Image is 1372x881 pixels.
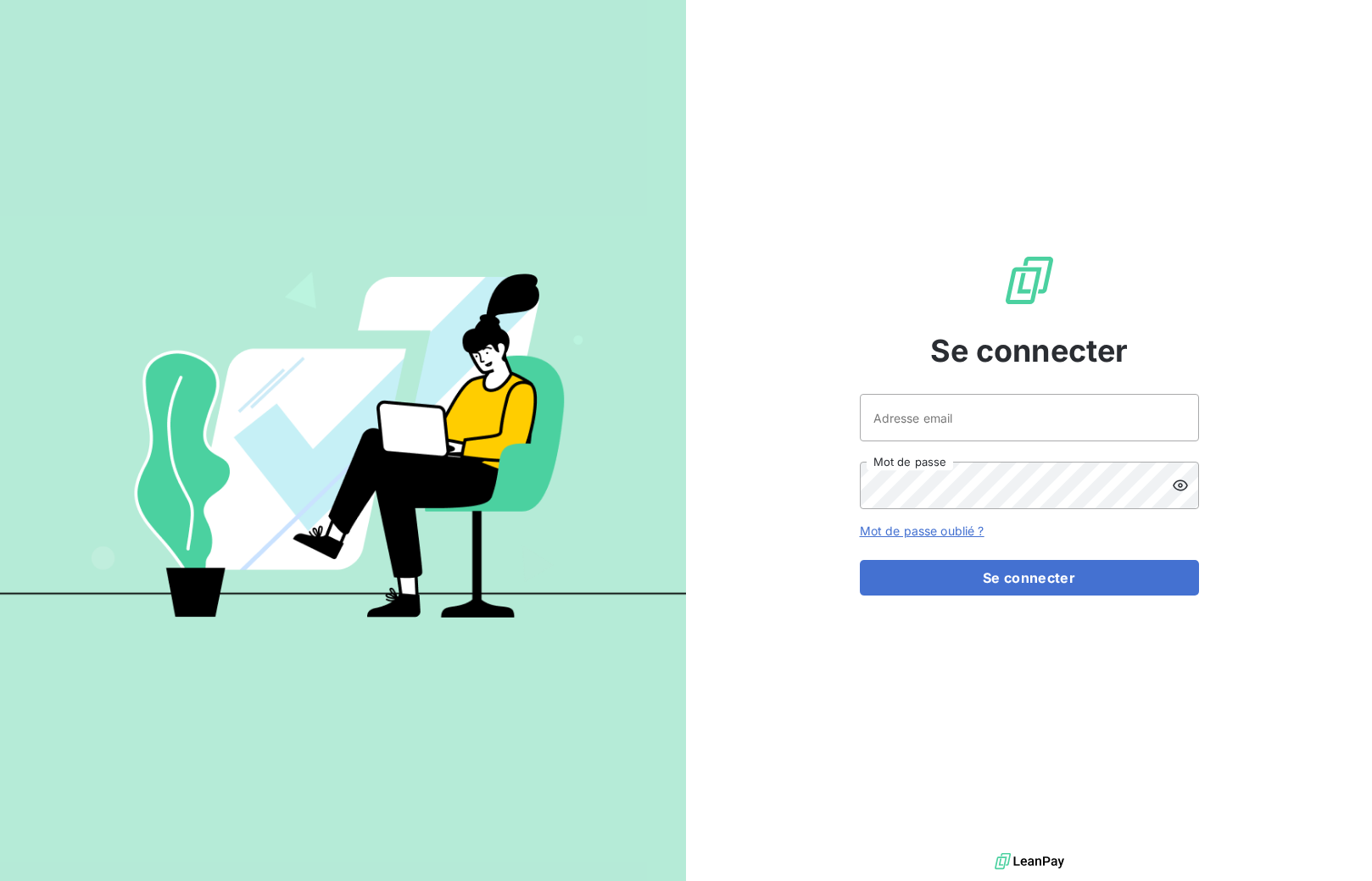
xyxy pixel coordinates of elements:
span: Se connecter [930,328,1129,374]
input: placeholder [860,394,1199,441]
img: logo [995,849,1064,874]
a: Mot de passe oublié ? [860,524,984,538]
button: Se connecter [860,560,1199,596]
img: Logo LeanPay [1002,253,1057,308]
